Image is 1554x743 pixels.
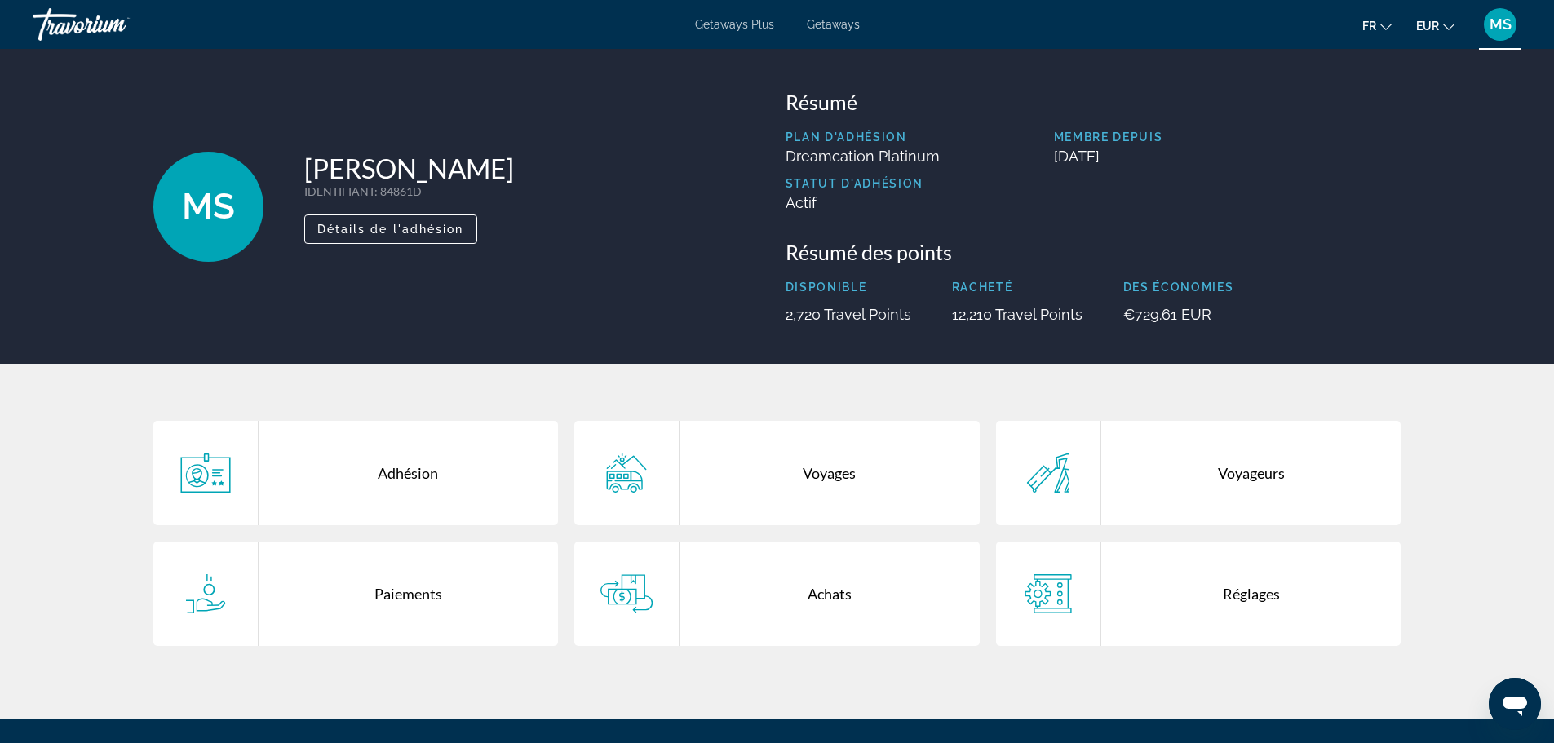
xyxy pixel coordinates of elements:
[952,281,1082,294] p: Racheté
[786,306,911,323] p: 2,720 Travel Points
[304,184,374,198] span: IDENTIFIANT
[259,542,559,646] div: Paiements
[1362,14,1392,38] button: Change language
[1362,20,1376,33] span: fr
[1123,281,1234,294] p: Des économies
[807,18,860,31] a: Getaways
[1489,678,1541,730] iframe: Button to launch messaging window
[996,542,1401,646] a: Réglages
[1123,306,1234,323] p: €729.61 EUR
[1490,16,1512,33] span: MS
[317,223,464,236] span: Détails de l'adhésion
[695,18,774,31] a: Getaways Plus
[304,214,477,244] button: Détails de l'adhésion
[1054,130,1401,144] p: Membre depuis
[153,421,559,525] a: Adhésion
[1054,148,1401,165] p: [DATE]
[996,421,1401,525] a: Voyageurs
[1416,14,1454,38] button: Change currency
[574,421,980,525] a: Voyages
[786,177,940,190] p: Statut d'adhésion
[304,184,514,198] p: : 84861D
[1416,20,1439,33] span: EUR
[786,130,940,144] p: Plan d'adhésion
[786,148,940,165] p: Dreamcation Platinum
[786,281,911,294] p: Disponible
[1101,542,1401,646] div: Réglages
[786,240,1401,264] h3: Résumé des points
[1101,421,1401,525] div: Voyageurs
[33,3,196,46] a: Travorium
[680,421,980,525] div: Voyages
[259,421,559,525] div: Adhésion
[1479,7,1521,42] button: User Menu
[952,306,1082,323] p: 12,210 Travel Points
[574,542,980,646] a: Achats
[182,185,235,228] span: MS
[304,218,477,236] a: Détails de l'adhésion
[304,152,514,184] h1: [PERSON_NAME]
[680,542,980,646] div: Achats
[153,542,559,646] a: Paiements
[786,194,940,211] p: Actif
[786,90,1401,114] h3: Résumé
